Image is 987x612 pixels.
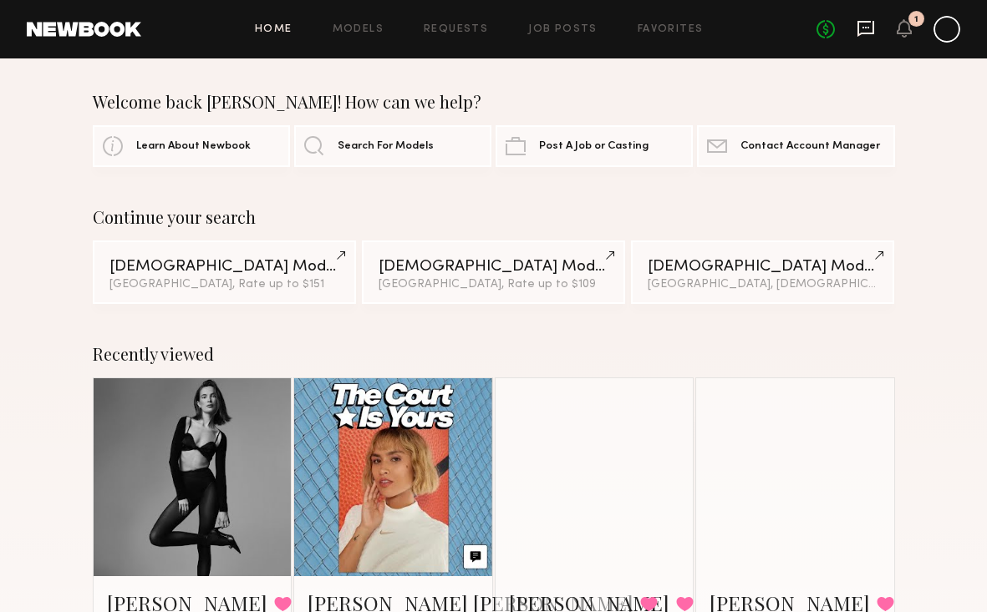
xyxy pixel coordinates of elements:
[648,279,878,291] div: [GEOGRAPHIC_DATA], [DEMOGRAPHIC_DATA] / [DEMOGRAPHIC_DATA]
[93,125,290,167] a: Learn About Newbook
[740,141,880,152] span: Contact Account Manager
[255,24,293,35] a: Home
[136,141,251,152] span: Learn About Newbook
[539,141,649,152] span: Post A Job or Casting
[93,240,357,304] a: [DEMOGRAPHIC_DATA] Models[GEOGRAPHIC_DATA], Rate up to $151
[362,240,626,304] a: [DEMOGRAPHIC_DATA] Models[GEOGRAPHIC_DATA], Rate up to $109
[338,141,434,152] span: Search For Models
[109,259,340,275] div: [DEMOGRAPHIC_DATA] Models
[914,15,918,24] div: 1
[496,125,693,167] a: Post A Job or Casting
[93,344,895,364] div: Recently viewed
[294,125,491,167] a: Search For Models
[697,125,894,167] a: Contact Account Manager
[379,279,609,291] div: [GEOGRAPHIC_DATA], Rate up to $109
[333,24,384,35] a: Models
[93,207,895,227] div: Continue your search
[424,24,488,35] a: Requests
[631,240,895,304] a: [DEMOGRAPHIC_DATA] Models[GEOGRAPHIC_DATA], [DEMOGRAPHIC_DATA] / [DEMOGRAPHIC_DATA]
[648,259,878,275] div: [DEMOGRAPHIC_DATA] Models
[93,92,895,112] div: Welcome back [PERSON_NAME]! How can we help?
[528,24,598,35] a: Job Posts
[379,259,609,275] div: [DEMOGRAPHIC_DATA] Models
[109,279,340,291] div: [GEOGRAPHIC_DATA], Rate up to $151
[638,24,704,35] a: Favorites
